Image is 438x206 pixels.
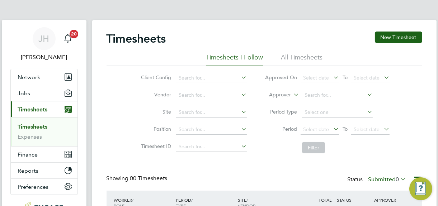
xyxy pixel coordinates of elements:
[348,175,408,185] div: Status
[10,53,78,62] span: Jane Howley
[176,125,247,135] input: Search for...
[265,126,297,132] label: Period
[302,142,325,153] button: Filter
[303,126,329,133] span: Select date
[302,90,373,100] input: Search for...
[176,73,247,83] input: Search for...
[191,197,193,203] span: /
[409,177,432,200] button: Engage Resource Center
[139,109,171,115] label: Site
[281,53,322,66] li: All Timesheets
[340,73,350,82] span: To
[11,147,77,162] button: Finance
[18,90,30,97] span: Jobs
[368,176,406,183] label: Submitted
[319,197,332,203] span: TOTAL
[176,90,247,100] input: Search for...
[107,175,169,182] div: Showing
[354,75,380,81] span: Select date
[107,32,166,46] h2: Timesheets
[11,163,77,178] button: Reports
[39,34,50,43] span: JH
[130,175,168,182] span: 00 Timesheets
[302,107,373,118] input: Select one
[139,91,171,98] label: Vendor
[375,32,422,43] button: New Timesheet
[11,69,77,85] button: Network
[18,74,41,81] span: Network
[18,106,48,113] span: Timesheets
[18,133,42,140] a: Expenses
[139,143,171,149] label: Timesheet ID
[139,74,171,81] label: Client Config
[11,85,77,101] button: Jobs
[340,124,350,134] span: To
[10,27,78,62] a: JH[PERSON_NAME]
[61,27,75,50] a: 20
[259,91,291,99] label: Approver
[176,107,247,118] input: Search for...
[139,126,171,132] label: Position
[354,126,380,133] span: Select date
[246,197,248,203] span: /
[132,197,134,203] span: /
[303,75,329,81] span: Select date
[70,30,78,38] span: 20
[206,53,263,66] li: Timesheets I Follow
[11,101,77,117] button: Timesheets
[18,183,49,190] span: Preferences
[11,117,77,146] div: Timesheets
[18,123,48,130] a: Timesheets
[18,151,38,158] span: Finance
[176,142,247,152] input: Search for...
[396,176,399,183] span: 0
[18,167,39,174] span: Reports
[265,74,297,81] label: Approved On
[11,179,77,195] button: Preferences
[265,109,297,115] label: Period Type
